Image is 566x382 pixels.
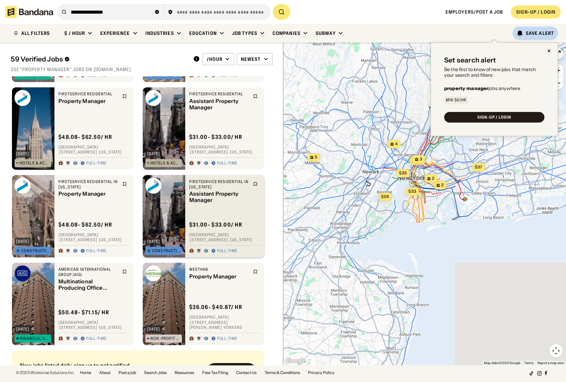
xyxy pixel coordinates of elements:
div: $ 31.00 - $33.00 / hr [189,134,242,141]
div: Subway [316,30,336,36]
span: 2 [441,182,444,188]
a: Post a job [119,371,136,375]
div: [GEOGRAPHIC_DATA] · [STREET_ADDRESS] · [US_STATE] [189,232,260,242]
a: Resources [175,371,194,375]
div: Hotels & Accommodation [150,161,180,165]
img: FirstService Residential in California logo [15,178,31,194]
div: Construction [152,249,180,253]
div: [DATE] [16,327,29,331]
div: $ 50.48 - $71.15 / hr [58,309,109,316]
div: Property Manager [58,191,118,197]
div: Property Manager [189,273,249,280]
div: Assistant Property Manager [189,98,249,111]
div: Full-time [217,248,237,254]
span: 3 [420,156,422,162]
button: Map camera controls [549,344,563,357]
span: $26 [381,194,389,199]
img: FirstService Residential logo [145,90,161,106]
div: Full-time [86,161,107,166]
div: [GEOGRAPHIC_DATA] · [STREET_ADDRESS] · [US_STATE] [58,320,129,330]
div: 59 Verified Jobs [11,55,188,63]
span: 2 [432,176,435,181]
img: American International Group (AIG) logo [15,265,31,281]
div: [GEOGRAPHIC_DATA] · [STREET_ADDRESS] · [US_STATE] [189,144,260,155]
div: Full-time [217,336,237,341]
div: Full-time [86,248,107,254]
img: Google [285,357,307,365]
div: FirstService Residential [58,91,118,97]
div: Multinational Producing Office Manager - US Property and Specialty [58,279,118,291]
a: Privacy Policy [308,371,335,375]
a: Terms (opens in new tab) [524,361,533,365]
div: ALL FILTERS [21,31,50,36]
div: $ 31.00 - $33.00 / hr [189,221,242,228]
div: New jobs listed daily, sign up to get notified [20,363,202,368]
div: Property Manager [58,98,118,104]
span: $37 [475,164,482,169]
div: Be the first to know of new jobs that match your search and filters: [444,67,544,78]
div: American International Group (AIG) [58,267,118,277]
a: Home [80,371,91,375]
a: Open this area in Google Maps (opens a new window) [285,357,307,365]
div: Financial Services [20,336,49,340]
div: [GEOGRAPHIC_DATA] · [STREET_ADDRESS] · [US_STATE] [58,232,129,242]
div: SIGN-UP / LOGIN [516,9,555,15]
div: [DATE] [147,327,160,331]
div: Non-Profit & Public Service [150,336,180,340]
div: Companies [273,30,300,36]
div: Save Alert [526,30,554,36]
div: Full-time [217,161,237,166]
span: 5 [315,154,317,160]
div: SIGN-UP / LOGIN [477,115,511,119]
div: [DATE] [16,239,29,243]
div: [GEOGRAPHIC_DATA] · [STREET_ADDRESS][PERSON_NAME] · Yonkers [189,315,260,331]
a: Search Jobs [144,371,167,375]
div: Industries [145,30,174,36]
div: FirstService Residential in [US_STATE] [58,179,118,189]
div: FirstService Residential [189,91,249,97]
b: property manager [444,85,488,91]
div: © 2025 Workwise Solutions Inc. [16,371,75,375]
a: Employers/Post a job [445,9,503,15]
a: Terms & Conditions [265,371,300,375]
div: Westhab [189,267,249,272]
div: $ / hour [64,30,85,36]
div: grid [11,76,272,365]
div: jobs anywhere [444,86,520,91]
span: $33 [408,189,416,194]
div: $ 36.06 - $40.87 / hr [189,304,242,311]
div: $ 48.08 - $62.50 / hr [58,134,112,141]
div: Full-time [86,336,107,341]
div: Job Types [232,30,257,36]
div: Newest [241,56,261,62]
div: /hour [207,56,222,62]
img: Westhab logo [145,265,161,281]
div: Min $0/hr [446,98,466,102]
a: Free Tax Filing [202,371,228,375]
span: Map data ©2025 Google [484,361,520,365]
div: $ 48.08 - $62.50 / hr [58,221,112,228]
div: [GEOGRAPHIC_DATA] · [STREET_ADDRESS] · [US_STATE] [58,144,129,155]
a: About [99,371,111,375]
span: 4 [395,141,398,147]
img: FirstService Residential in California logo [145,178,161,194]
div: Construction [21,249,49,253]
div: 352 "property manager" jobs on [DOMAIN_NAME] [11,66,273,72]
div: Hotels & Accommodation [20,161,49,165]
a: Report a map error [537,361,564,365]
div: Assistant Property Manager [189,191,249,204]
div: FirstService Residential in [US_STATE] [189,179,249,189]
div: [DATE] [147,239,160,243]
span: $35 [399,170,407,175]
div: [DATE] [147,152,160,156]
div: Experience [100,30,130,36]
img: FirstService Residential logo [15,90,31,106]
div: Set search alert [444,56,496,64]
div: Education [189,30,217,36]
img: Bandana logotype [5,6,53,18]
div: [DATE] [16,152,29,156]
a: Contact Us [236,371,257,375]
